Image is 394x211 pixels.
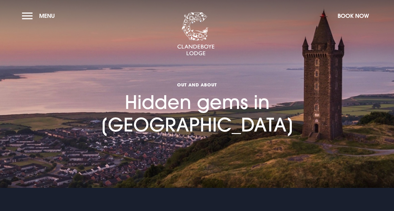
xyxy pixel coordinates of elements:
span: Out and About [72,82,323,88]
img: Clandeboye Lodge [177,12,215,56]
button: Menu [22,9,58,23]
h1: Hidden gems in [GEOGRAPHIC_DATA] [72,55,323,136]
button: Book Now [334,9,372,23]
span: Menu [39,12,55,19]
